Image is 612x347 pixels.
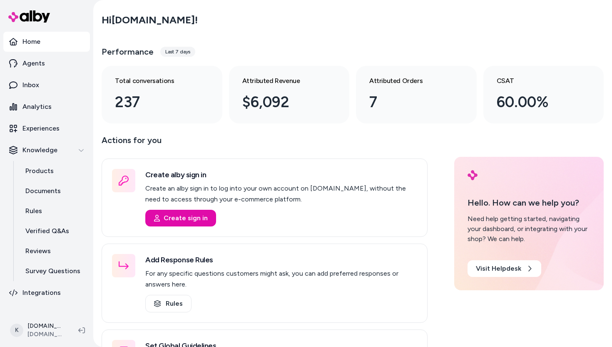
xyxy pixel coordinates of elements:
[25,246,51,256] p: Reviews
[356,66,477,123] a: Attributed Orders 7
[369,91,450,113] div: 7
[5,317,72,344] button: K[DOMAIN_NAME] Shopify[DOMAIN_NAME]
[17,201,90,221] a: Rules
[242,91,323,113] div: $6,092
[22,288,61,298] p: Integrations
[17,161,90,181] a: Products
[497,91,577,113] div: 60.00%
[27,330,65,339] span: [DOMAIN_NAME]
[17,261,90,281] a: Survey Questions
[22,123,60,133] p: Experiences
[468,214,590,244] div: Need help getting started, navigating your dashboard, or integrating with your shop? We can help.
[22,145,57,155] p: Knowledge
[25,226,69,236] p: Verified Q&As
[17,181,90,201] a: Documents
[17,241,90,261] a: Reviews
[160,47,195,57] div: Last 7 days
[25,186,61,196] p: Documents
[25,266,80,276] p: Survey Questions
[145,210,216,226] button: Create sign in
[3,97,90,117] a: Analytics
[3,32,90,52] a: Home
[242,76,323,86] h3: Attributed Revenue
[468,196,590,209] p: Hello. How can we help you?
[102,133,428,153] p: Actions for you
[8,10,50,23] img: alby Logo
[3,118,90,138] a: Experiences
[3,140,90,160] button: Knowledge
[22,58,45,68] p: Agents
[22,80,39,90] p: Inbox
[102,46,154,58] h3: Performance
[17,221,90,241] a: Verified Q&As
[369,76,450,86] h3: Attributed Orders
[3,283,90,303] a: Integrations
[483,66,604,123] a: CSAT 60.00%
[468,170,478,180] img: alby Logo
[22,37,40,47] p: Home
[115,76,196,86] h3: Total conversations
[115,91,196,113] div: 237
[145,254,417,266] h3: Add Response Rules
[27,322,65,330] p: [DOMAIN_NAME] Shopify
[3,75,90,95] a: Inbox
[3,53,90,73] a: Agents
[497,76,577,86] h3: CSAT
[25,206,42,216] p: Rules
[145,183,417,205] p: Create an alby sign in to log into your own account on [DOMAIN_NAME], without the need to access ...
[22,102,52,112] p: Analytics
[102,66,222,123] a: Total conversations 237
[145,268,417,290] p: For any specific questions customers might ask, you can add preferred responses or answers here.
[145,169,417,181] h3: Create alby sign in
[229,66,350,123] a: Attributed Revenue $6,092
[25,166,54,176] p: Products
[102,14,198,26] h2: Hi [DOMAIN_NAME] !
[10,324,23,337] span: K
[145,295,192,312] a: Rules
[468,260,541,277] a: Visit Helpdesk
